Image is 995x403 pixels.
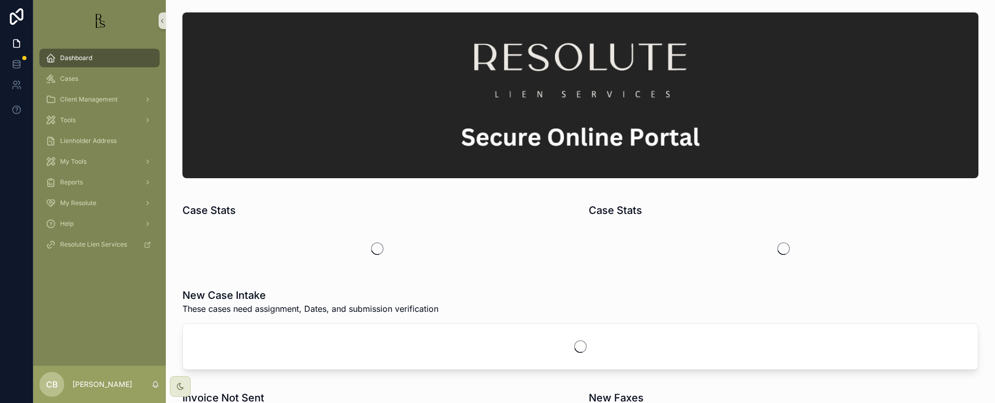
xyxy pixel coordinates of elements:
[39,173,160,192] a: Reports
[182,288,438,303] h1: New Case Intake
[39,214,160,233] a: Help
[60,157,87,166] span: My Tools
[46,378,58,391] span: CB
[60,240,127,249] span: Resolute Lien Services
[39,152,160,171] a: My Tools
[60,75,78,83] span: Cases
[60,95,118,104] span: Client Management
[60,199,96,207] span: My Resolute
[91,12,108,29] img: App logo
[60,220,74,228] span: Help
[39,49,160,67] a: Dashboard
[39,132,160,150] a: Lienholder Address
[60,116,76,124] span: Tools
[589,203,642,218] h1: Case Stats
[60,54,92,62] span: Dashboard
[39,235,160,254] a: Resolute Lien Services
[182,303,438,315] span: These cases need assignment, Dates, and submission verification
[39,90,160,109] a: Client Management
[39,194,160,212] a: My Resolute
[39,69,160,88] a: Cases
[33,41,166,267] div: scrollable content
[182,203,236,218] h1: Case Stats
[60,178,83,186] span: Reports
[39,111,160,129] a: Tools
[73,379,132,390] p: [PERSON_NAME]
[60,137,117,145] span: Lienholder Address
